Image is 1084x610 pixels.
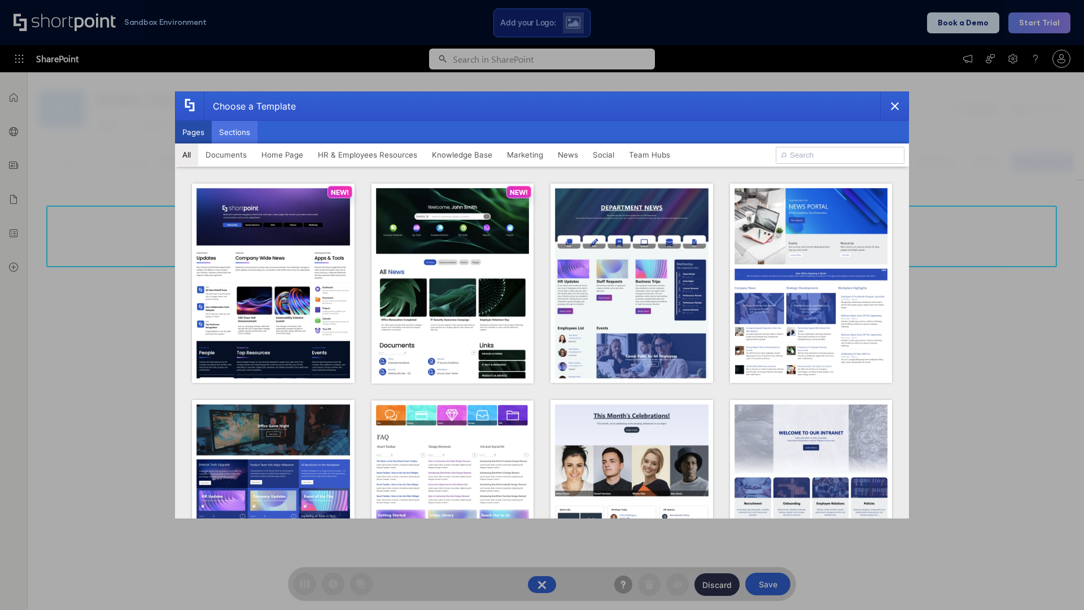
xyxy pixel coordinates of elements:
button: Documents [198,143,254,166]
button: Sections [212,121,257,143]
button: Knowledge Base [425,143,500,166]
button: News [550,143,585,166]
button: All [175,143,198,166]
button: Marketing [500,143,550,166]
button: Pages [175,121,212,143]
button: HR & Employees Resources [311,143,425,166]
input: Search [776,147,904,164]
button: Home Page [254,143,311,166]
p: NEW! [331,188,349,197]
iframe: Chat Widget [1028,556,1084,610]
button: Team Hubs [622,143,677,166]
p: NEW! [510,188,528,197]
div: template selector [175,91,909,518]
button: Social [585,143,622,166]
div: Choose a Template [204,92,296,120]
